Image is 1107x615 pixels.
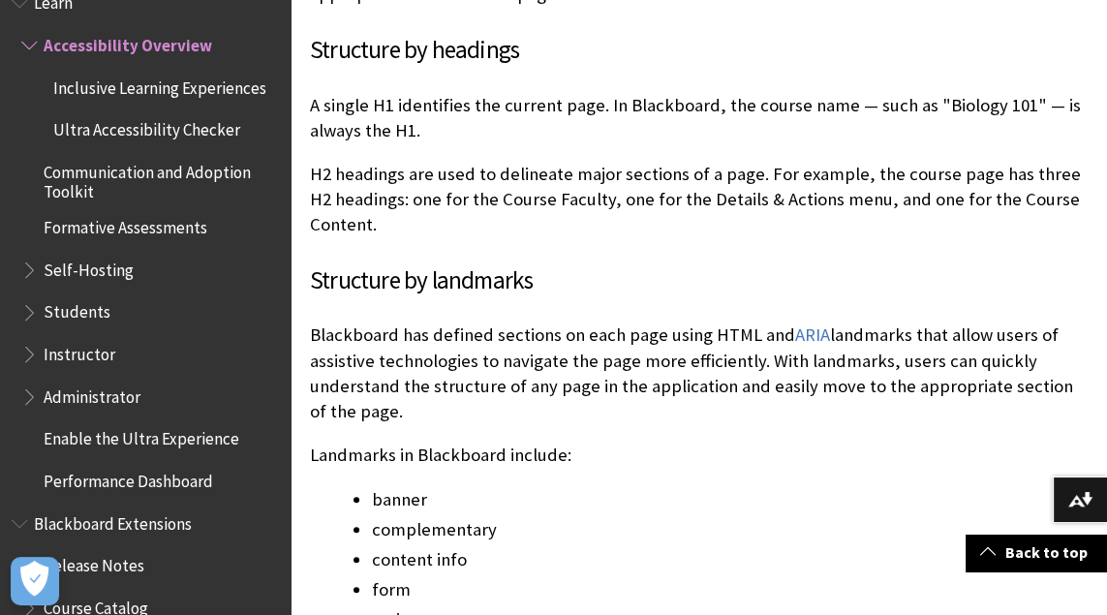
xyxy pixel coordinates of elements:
[53,72,266,98] span: Inclusive Learning Experiences
[44,465,213,491] span: Performance Dashboard
[11,557,59,605] button: Open Preferences
[966,535,1107,570] a: Back to top
[310,323,1088,424] p: Blackboard has defined sections on each page using HTML and landmarks that allow users of assisti...
[53,114,240,140] span: Ultra Accessibility Checker
[310,443,1088,468] p: Landmarks in Blackboard include:
[372,546,1088,573] li: content info
[310,32,1088,69] h3: Structure by headings
[44,423,239,449] span: Enable the Ultra Experience
[310,262,1088,299] h3: Structure by landmarks
[372,486,1088,513] li: banner
[372,516,1088,543] li: complementary
[44,254,134,280] span: Self-Hosting
[44,550,144,576] span: Release Notes
[44,381,140,407] span: Administrator
[34,507,192,534] span: Blackboard Extensions
[795,323,830,347] a: ARIA
[44,156,277,201] span: Communication and Adoption Toolkit
[44,29,212,55] span: Accessibility Overview
[310,93,1088,143] p: A single H1 identifies the current page. In Blackboard, the course name — such as "Biology 101" —...
[44,338,115,364] span: Instructor
[310,162,1088,238] p: H2 headings are used to delineate major sections of a page. For example, the course page has thre...
[44,296,110,323] span: Students
[44,211,207,237] span: Formative Assessments
[372,576,1088,603] li: form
